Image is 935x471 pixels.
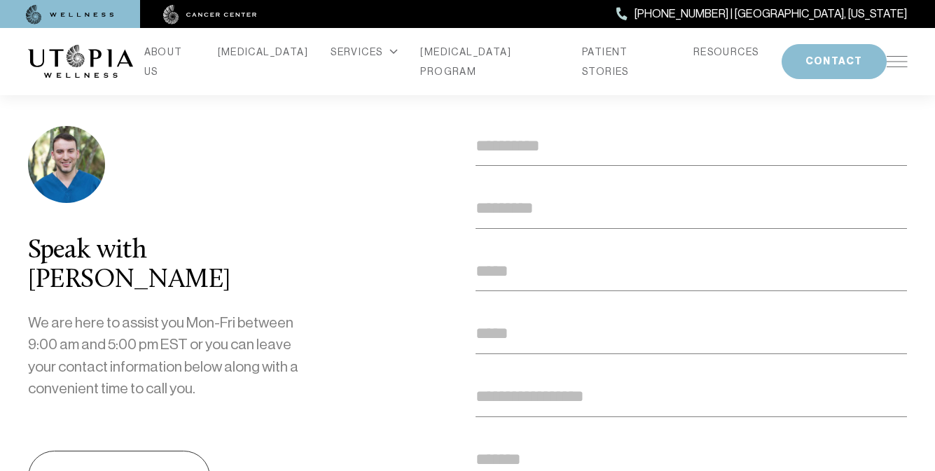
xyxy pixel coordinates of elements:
img: logo [28,45,133,78]
a: ABOUT US [144,42,195,81]
div: SERVICES [331,42,398,62]
img: wellness [26,5,114,24]
img: cancer center [163,5,257,24]
a: [PHONE_NUMBER] | [GEOGRAPHIC_DATA], [US_STATE] [616,5,907,23]
img: photo [28,126,105,203]
p: We are here to assist you Mon-Fri between 9:00 am and 5:00 pm EST or you can leave your contact i... [28,312,310,400]
div: Speak with [PERSON_NAME] [28,237,310,295]
button: CONTACT [782,44,887,79]
a: [MEDICAL_DATA] PROGRAM [420,42,560,81]
a: PATIENT STORIES [582,42,671,81]
img: icon-hamburger [887,56,908,67]
a: [MEDICAL_DATA] [218,42,309,62]
span: [PHONE_NUMBER] | [GEOGRAPHIC_DATA], [US_STATE] [635,5,907,23]
a: RESOURCES [693,42,759,62]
